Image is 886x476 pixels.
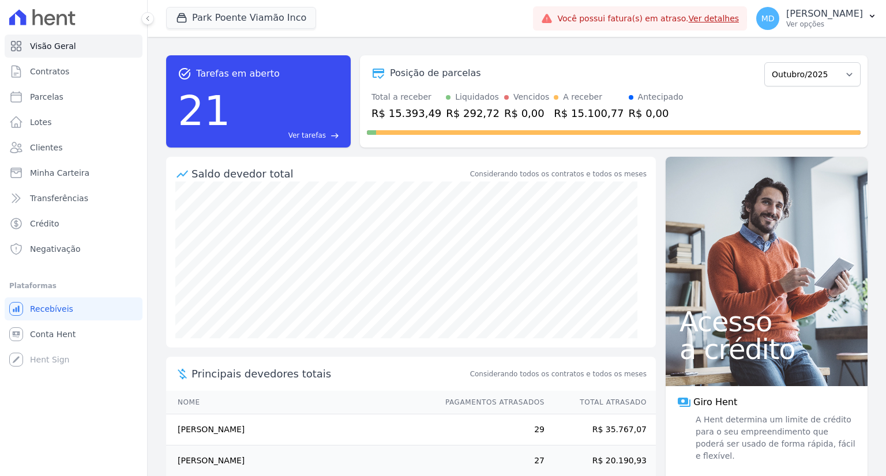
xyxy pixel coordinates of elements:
[9,279,138,293] div: Plataformas
[371,105,441,121] div: R$ 15.393,49
[235,130,339,141] a: Ver tarefas east
[30,218,59,229] span: Crédito
[5,237,142,260] a: Negativação
[288,130,326,141] span: Ver tarefas
[679,335,854,363] span: a crédito
[30,40,76,52] span: Visão Geral
[557,13,739,25] span: Você possui fatura(s) em atraso.
[504,105,549,121] div: R$ 0,00
[331,131,339,140] span: east
[761,14,775,22] span: MD
[30,91,63,103] span: Parcelas
[30,142,62,153] span: Clientes
[5,187,142,210] a: Transferências
[5,136,142,159] a: Clientes
[563,91,602,103] div: A receber
[192,366,468,381] span: Principais devedores totais
[5,323,142,346] a: Conta Hent
[178,81,231,141] div: 21
[5,35,142,58] a: Visão Geral
[446,105,500,121] div: R$ 292,72
[455,91,499,103] div: Liquidados
[166,414,434,445] td: [PERSON_NAME]
[693,414,856,462] span: A Hent determina um limite de crédito para o seu empreendimento que poderá ser usado de forma ráp...
[30,192,88,204] span: Transferências
[629,105,684,121] div: R$ 0,00
[545,391,656,414] th: Total Atrasado
[196,67,280,81] span: Tarefas em aberto
[30,243,81,255] span: Negativação
[470,169,647,179] div: Considerando todos os contratos e todos os meses
[390,66,481,80] div: Posição de parcelas
[470,369,647,379] span: Considerando todos os contratos e todos os meses
[786,8,863,20] p: [PERSON_NAME]
[679,308,854,335] span: Acesso
[5,212,142,235] a: Crédito
[693,395,737,409] span: Giro Hent
[30,116,52,128] span: Lotes
[5,60,142,83] a: Contratos
[30,66,69,77] span: Contratos
[545,414,656,445] td: R$ 35.767,07
[5,297,142,320] a: Recebíveis
[30,328,76,340] span: Conta Hent
[638,91,684,103] div: Antecipado
[689,14,739,23] a: Ver detalhes
[371,91,441,103] div: Total a receber
[434,391,545,414] th: Pagamentos Atrasados
[434,414,545,445] td: 29
[554,105,624,121] div: R$ 15.100,77
[30,303,73,315] span: Recebíveis
[5,85,142,108] a: Parcelas
[166,391,434,414] th: Nome
[192,166,468,182] div: Saldo devedor total
[5,111,142,134] a: Lotes
[747,2,886,35] button: MD [PERSON_NAME] Ver opções
[513,91,549,103] div: Vencidos
[786,20,863,29] p: Ver opções
[30,167,89,179] span: Minha Carteira
[178,67,192,81] span: task_alt
[5,161,142,184] a: Minha Carteira
[166,7,316,29] button: Park Poente Viamão Inco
